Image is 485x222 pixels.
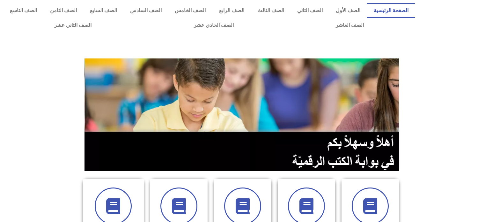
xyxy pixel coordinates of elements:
a: الصف الثامن [43,3,83,18]
a: الصف الرابع [212,3,251,18]
a: الصف الثالث [251,3,290,18]
a: الصف الثاني عشر [3,18,143,33]
a: الصف السادس [124,3,168,18]
a: الصف السابع [83,3,123,18]
a: الصفحة الرئيسية [367,3,415,18]
a: الصف الحادي عشر [143,18,284,33]
a: الصف التاسع [3,3,43,18]
a: الصف الخامس [168,3,212,18]
a: الصف الأول [329,3,367,18]
a: الصف الثاني [290,3,329,18]
a: الصف العاشر [285,18,415,33]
